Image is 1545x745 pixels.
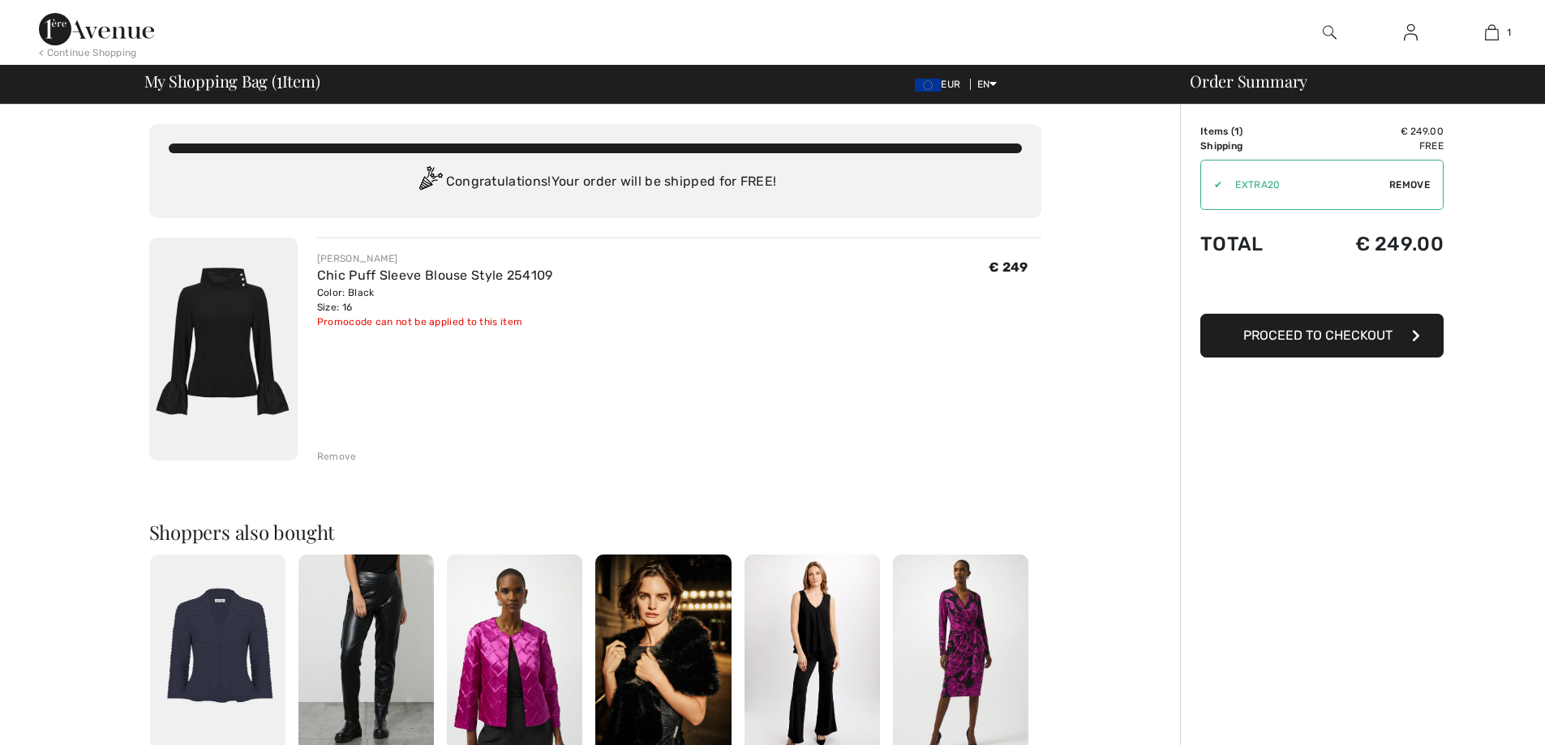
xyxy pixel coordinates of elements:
[1301,139,1444,153] td: Free
[1323,23,1337,42] img: search the website
[1170,73,1535,89] div: Order Summary
[1200,124,1301,139] td: Items ( )
[39,13,154,45] img: 1ère Avenue
[149,522,1041,542] h2: Shoppers also bought
[317,285,553,315] div: Color: Black Size: 16
[1301,216,1444,272] td: € 249.00
[144,73,320,89] span: My Shopping Bag ( Item)
[915,79,967,90] span: EUR
[414,166,446,199] img: Congratulation2.svg
[977,79,998,90] span: EN
[1234,126,1239,137] span: 1
[1222,161,1389,209] input: Promo code
[1507,25,1511,40] span: 1
[1391,23,1431,43] a: Sign In
[317,251,553,266] div: [PERSON_NAME]
[915,79,941,92] img: Euro
[1201,178,1222,192] div: ✔
[39,45,137,60] div: < Continue Shopping
[989,259,1028,275] span: € 249
[1200,314,1444,358] button: Proceed to Checkout
[1200,139,1301,153] td: Shipping
[149,238,298,460] img: Chic Puff Sleeve Blouse Style 254109
[277,69,282,90] span: 1
[1404,23,1418,42] img: My Info
[317,449,357,464] div: Remove
[169,166,1022,199] div: Congratulations! Your order will be shipped for FREE!
[1452,23,1531,42] a: 1
[1485,23,1499,42] img: My Bag
[1243,328,1393,343] span: Proceed to Checkout
[1301,124,1444,139] td: € 249.00
[317,315,553,329] div: Promocode can not be applied to this item
[1389,178,1430,192] span: Remove
[1200,272,1444,308] iframe: PayPal
[317,268,553,283] a: Chic Puff Sleeve Blouse Style 254109
[1200,216,1301,272] td: Total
